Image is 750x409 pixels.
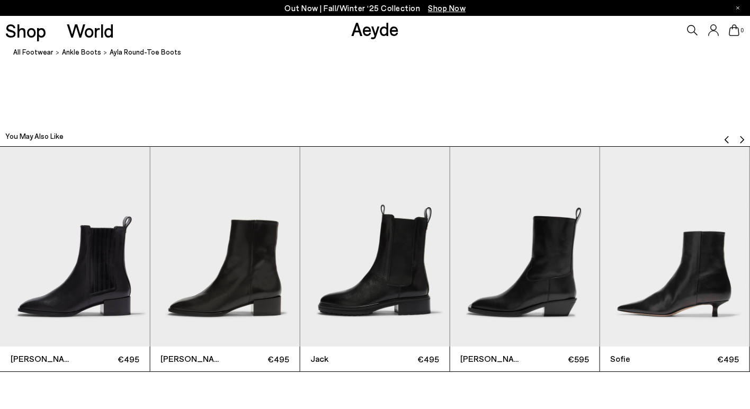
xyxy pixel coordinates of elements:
[722,136,731,144] img: svg%3E
[300,147,449,346] img: Jack Chelsea Boots
[351,17,399,40] a: Aeyde
[428,3,466,13] span: Navigate to /collections/new-in
[13,39,750,68] nav: breadcrumb
[450,147,600,371] a: [PERSON_NAME] €595
[300,147,449,371] a: Jack €495
[150,146,300,371] div: 4 / 12
[284,2,466,15] p: Out Now | Fall/Winter ‘25 Collection
[739,28,745,33] span: 0
[225,352,289,366] span: €495
[75,352,139,366] span: €495
[110,47,181,58] span: Ayla Round-Toe Boots
[67,21,114,40] a: World
[150,147,299,346] img: Lee Leather Ankle Boots
[525,352,590,366] span: €595
[600,147,749,371] a: Sofie €495
[460,352,525,365] span: [PERSON_NAME]
[722,128,731,144] button: Previous slide
[160,352,225,365] span: [PERSON_NAME]
[374,352,439,366] span: €495
[450,146,600,371] div: 6 / 12
[13,47,53,58] a: All Footwear
[738,136,746,144] img: svg%3E
[5,21,46,40] a: Shop
[610,352,675,365] span: Sofie
[450,147,600,346] img: Luis Leather Cowboy Ankle Boots
[600,146,750,371] div: 7 / 12
[300,146,450,371] div: 5 / 12
[600,147,749,346] img: Sofie Leather Ankle Boots
[729,24,739,36] a: 0
[150,147,299,371] a: [PERSON_NAME] €495
[675,352,739,366] span: €495
[62,47,101,58] a: ankle boots
[62,48,101,57] span: ankle boots
[11,352,75,365] span: [PERSON_NAME]
[5,131,64,141] h2: You May Also Like
[738,128,746,144] button: Next slide
[310,352,375,365] span: Jack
